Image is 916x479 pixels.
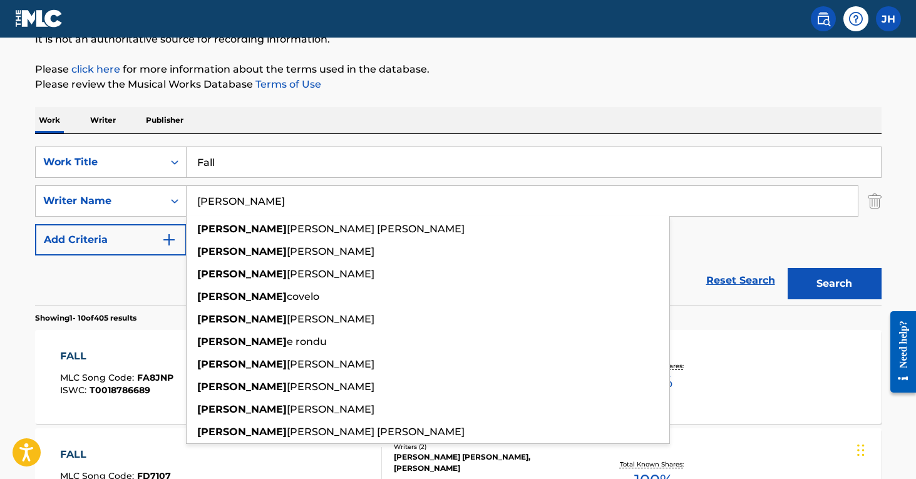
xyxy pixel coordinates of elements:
[197,381,287,393] strong: [PERSON_NAME]
[848,11,863,26] img: help
[287,291,319,302] span: covelo
[857,431,865,469] div: Drag
[197,291,287,302] strong: [PERSON_NAME]
[15,9,63,28] img: MLC Logo
[394,451,583,474] div: [PERSON_NAME] [PERSON_NAME], [PERSON_NAME]
[197,358,287,370] strong: [PERSON_NAME]
[197,245,287,257] strong: [PERSON_NAME]
[60,349,173,364] div: FALL
[137,372,173,383] span: FA8JNP
[197,403,287,415] strong: [PERSON_NAME]
[35,107,64,133] p: Work
[287,403,374,415] span: [PERSON_NAME]
[197,336,287,348] strong: [PERSON_NAME]
[287,268,374,280] span: [PERSON_NAME]
[287,381,374,393] span: [PERSON_NAME]
[197,268,287,280] strong: [PERSON_NAME]
[881,301,916,404] iframe: Resource Center
[287,245,374,257] span: [PERSON_NAME]
[788,268,882,299] button: Search
[35,32,882,47] p: It is not an authoritative source for recording information.
[287,223,465,235] span: [PERSON_NAME] [PERSON_NAME]
[60,447,171,462] div: FALL
[197,223,287,235] strong: [PERSON_NAME]
[35,77,882,92] p: Please review the Musical Works Database
[700,267,781,294] a: Reset Search
[35,224,187,255] button: Add Criteria
[197,313,287,325] strong: [PERSON_NAME]
[816,11,831,26] img: search
[253,78,321,90] a: Terms of Use
[90,384,150,396] span: T0018786689
[162,232,177,247] img: 9d2ae6d4665cec9f34b9.svg
[394,442,583,451] div: Writers ( 2 )
[843,6,868,31] div: Help
[71,63,120,75] a: click here
[60,384,90,396] span: ISWC :
[43,193,156,209] div: Writer Name
[811,6,836,31] a: Public Search
[35,147,882,306] form: Search Form
[142,107,187,133] p: Publisher
[287,336,327,348] span: e rondu
[35,312,136,324] p: Showing 1 - 10 of 405 results
[876,6,901,31] div: User Menu
[197,426,287,438] strong: [PERSON_NAME]
[853,419,916,479] iframe: Chat Widget
[868,185,882,217] img: Delete Criterion
[60,372,137,383] span: MLC Song Code :
[287,313,374,325] span: [PERSON_NAME]
[86,107,120,133] p: Writer
[35,62,882,77] p: Please for more information about the terms used in the database.
[35,330,882,424] a: FALLMLC Song Code:FA8JNPISWC:T0018786689Writers (3)[PERSON_NAME], [PERSON_NAME] [PERSON_NAME], [P...
[287,426,465,438] span: [PERSON_NAME] [PERSON_NAME]
[43,155,156,170] div: Work Title
[620,460,687,469] p: Total Known Shares:
[287,358,374,370] span: [PERSON_NAME]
